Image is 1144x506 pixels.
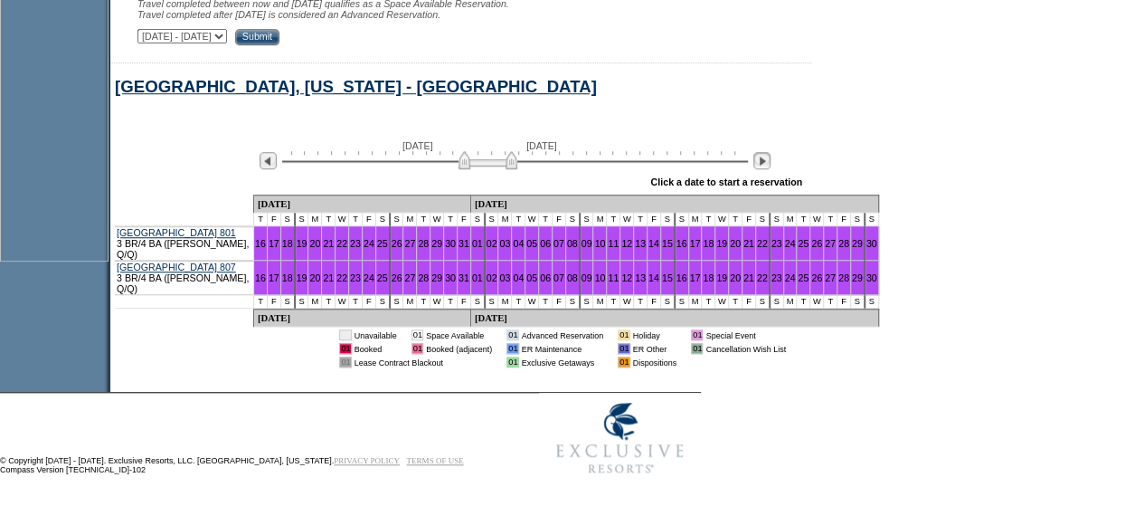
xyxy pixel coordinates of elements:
[581,295,594,309] td: S
[512,295,525,309] td: T
[336,295,349,309] td: W
[471,309,879,327] td: [DATE]
[703,238,714,249] a: 18
[512,213,525,226] td: T
[824,213,837,226] td: T
[634,213,648,226] td: T
[825,272,836,283] a: 27
[753,152,771,169] img: Next
[825,238,836,249] a: 27
[376,295,391,309] td: S
[743,272,754,283] a: 21
[702,295,715,309] td: T
[445,272,456,283] a: 30
[757,238,768,249] a: 22
[633,357,677,368] td: Dispositions
[607,213,620,226] td: T
[691,329,703,340] td: 01
[702,213,715,226] td: T
[618,343,629,354] td: 01
[689,213,703,226] td: M
[336,272,347,283] a: 22
[633,329,677,340] td: Holiday
[620,295,634,309] td: W
[771,272,782,283] a: 23
[635,272,646,283] a: 13
[757,272,768,283] a: 22
[553,272,564,283] a: 07
[418,238,429,249] a: 28
[784,213,798,226] td: M
[581,238,592,249] a: 09
[499,238,510,249] a: 03
[756,295,771,309] td: S
[117,262,236,272] a: [GEOGRAPHIC_DATA] 807
[689,295,703,309] td: M
[785,238,796,249] a: 24
[309,272,320,283] a: 20
[852,272,863,283] a: 29
[334,456,400,465] a: PRIVACY POLICY
[648,272,659,283] a: 14
[417,213,430,226] td: T
[716,238,727,249] a: 19
[824,295,837,309] td: T
[838,238,849,249] a: 28
[339,329,351,340] td: 01
[471,213,486,226] td: S
[526,238,537,249] a: 05
[526,140,557,151] span: [DATE]
[553,213,566,226] td: F
[594,238,605,249] a: 10
[472,272,483,283] a: 01
[539,295,553,309] td: T
[676,213,689,226] td: S
[363,213,376,226] td: F
[498,295,512,309] td: M
[715,295,729,309] td: W
[282,272,293,283] a: 18
[297,238,307,249] a: 19
[522,343,604,354] td: ER Maintenance
[716,272,727,283] a: 19
[838,272,849,283] a: 28
[349,213,363,226] td: T
[676,295,689,309] td: S
[323,272,334,283] a: 21
[115,77,597,96] a: [GEOGRAPHIC_DATA], [US_STATE] - [GEOGRAPHIC_DATA]
[691,343,703,354] td: 01
[797,295,810,309] td: T
[771,213,784,226] td: S
[607,295,620,309] td: T
[526,272,537,283] a: 05
[715,213,729,226] td: W
[648,238,659,249] a: 14
[540,238,551,249] a: 06
[281,213,296,226] td: S
[322,295,336,309] td: T
[785,272,796,283] a: 24
[268,213,281,226] td: F
[593,295,607,309] td: M
[487,272,497,283] a: 02
[411,329,423,340] td: 01
[797,213,810,226] td: T
[866,238,877,249] a: 30
[662,238,673,249] a: 15
[650,177,802,187] div: Click a date to start a reservation
[487,238,497,249] a: 02
[633,343,677,354] td: ER Other
[522,329,604,340] td: Advanced Reservation
[404,238,415,249] a: 27
[269,238,279,249] a: 17
[350,272,361,283] a: 23
[459,238,469,249] a: 31
[567,272,578,283] a: 08
[430,295,444,309] td: W
[364,272,374,283] a: 24
[661,213,676,226] td: S
[513,238,524,249] a: 04
[411,343,423,354] td: 01
[376,213,391,226] td: S
[350,238,361,249] a: 23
